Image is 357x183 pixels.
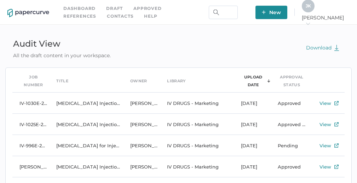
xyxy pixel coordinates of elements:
[334,143,339,148] img: external-link-icon.7ec190a1.svg
[5,36,119,52] div: Audit View
[305,21,310,26] i: arrow_right
[234,135,271,156] td: [DATE]
[160,135,234,156] td: IV DRUGS - Marketing
[319,120,331,129] div: View
[7,9,49,17] img: papercurve-logo-colour.7244d18c.svg
[130,77,147,85] div: Owner
[271,114,307,135] td: Approved with changes
[144,12,157,20] div: help
[106,5,123,12] a: Draft
[123,156,160,177] td: [PERSON_NAME]
[271,135,307,156] td: Pending
[49,135,123,156] td: [MEDICAL_DATA] for Injection - [DATE]
[234,114,271,135] td: [DATE]
[63,12,96,20] a: References
[12,93,49,114] td: IV-1030E-2025.05.29-2.0
[255,6,287,19] button: New
[213,10,219,15] img: search.bf03fe8b.svg
[319,163,331,171] div: View
[334,101,339,105] img: external-link-icon.7ec190a1.svg
[12,114,49,135] td: IV-1025E-2025.05.29-2.0
[63,5,96,12] a: Dashboard
[12,156,49,177] td: [PERSON_NAME]-1056E-2025.06.04-2.0
[302,14,350,27] span: [PERSON_NAME]
[167,77,185,85] div: Library
[49,156,123,177] td: [MEDICAL_DATA] Injection, USP - Package Insert USP-PI-ENG-v1.1-Clean
[334,165,339,169] img: external-link-icon.7ec190a1.svg
[160,114,234,135] td: IV DRUGS - Marketing
[49,114,123,135] td: [MEDICAL_DATA] Injection, USP - [DATE]
[319,141,331,150] div: View
[123,114,160,135] td: [PERSON_NAME]
[12,135,49,156] td: IV-996E-2025.05.22-2.0
[299,41,346,54] button: Download
[160,93,234,114] td: IV DRUGS - Marketing
[123,135,160,156] td: [PERSON_NAME]
[262,6,281,19] span: New
[278,73,305,89] div: Approval Status
[123,93,160,114] td: [PERSON_NAME]
[306,45,339,51] span: Download
[234,156,271,177] td: [DATE]
[49,93,123,114] td: [MEDICAL_DATA] Injection, USP - [DATE]
[306,3,311,8] span: J K
[334,122,339,126] img: external-link-icon.7ec190a1.svg
[234,93,271,114] td: [DATE]
[5,52,119,59] div: All the draft content in your workspace.
[19,73,47,89] div: Job Number
[262,10,266,14] img: plus-white.e19ec114.svg
[319,99,331,107] div: View
[271,93,307,114] td: Approved
[334,45,339,51] img: download-green.2f70a7b3.svg
[56,77,68,85] div: Title
[267,79,270,83] img: sorting-arrow-down.c3f0a1d0.svg
[133,5,161,12] a: Approved
[160,156,234,177] td: IV DRUGS - Marketing
[241,73,265,89] div: Upload Date
[107,12,133,20] a: Contacts
[271,156,307,177] td: Approved
[209,6,238,19] input: Search Workspace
